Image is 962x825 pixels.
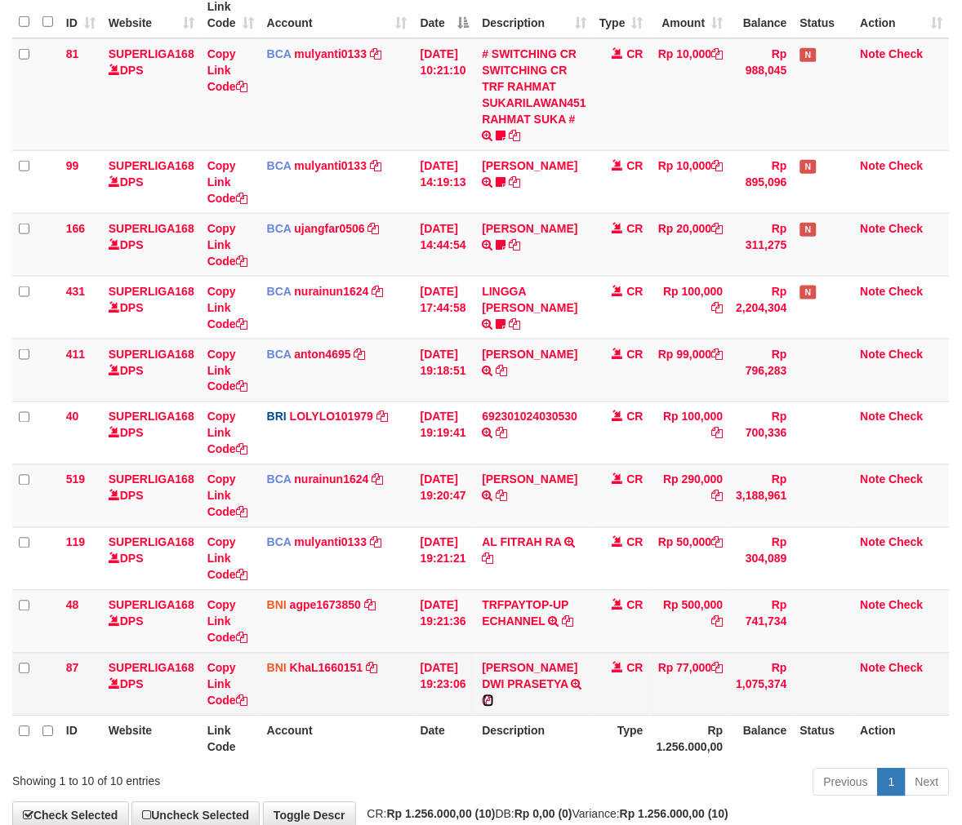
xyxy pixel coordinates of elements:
[905,769,950,796] a: Next
[414,653,476,716] td: [DATE] 19:23:06
[496,490,507,503] a: Copy HERI SUSANTO to clipboard
[109,662,194,675] a: SUPERLIGA168
[889,159,924,172] a: Check
[267,222,292,235] span: BCA
[509,129,520,142] a: Copy # SWITCHING CR SWITCHING CR TRF RAHMAT SUKARILAWAN451 RAHMAT SUKA # to clipboard
[650,527,730,590] td: Rp 50,000
[66,662,79,675] span: 87
[366,662,377,675] a: Copy KhaL1660151 to clipboard
[712,662,724,675] a: Copy Rp 77,000 to clipboard
[889,285,924,298] a: Check
[267,348,292,361] span: BCA
[627,662,644,675] span: CR
[889,348,924,361] a: Check
[207,536,247,582] a: Copy Link Code
[730,716,794,762] th: Balance
[730,38,794,151] td: Rp 988,045
[66,159,79,172] span: 99
[627,348,644,361] span: CR
[414,276,476,339] td: [DATE] 17:44:58
[878,769,906,796] a: 1
[712,301,724,314] a: Copy Rp 100,000 to clipboard
[295,536,367,549] a: mulyanti0133
[290,599,361,612] a: agpe1673850
[267,599,287,612] span: BNI
[861,222,886,235] a: Note
[414,38,476,151] td: [DATE] 10:21:10
[102,150,201,213] td: DPS
[627,47,644,60] span: CR
[483,694,494,707] a: Copy ANDRIAN DWI PRASETYA to clipboard
[889,599,924,612] a: Check
[207,473,247,519] a: Copy Link Code
[483,662,578,691] a: [PERSON_NAME] DWI PRASETYA
[207,222,247,268] a: Copy Link Code
[414,464,476,527] td: [DATE] 19:20:47
[66,222,85,235] span: 166
[295,47,367,60] a: mulyanti0133
[414,339,476,401] td: [DATE] 19:18:51
[712,427,724,440] a: Copy Rp 100,000 to clipboard
[290,662,363,675] a: KhaL1660151
[889,536,924,549] a: Check
[712,490,724,503] a: Copy Rp 290,000 to clipboard
[483,536,562,549] a: AL FITRAH RA
[483,599,569,628] a: TRFPAYTOP-UP ECHANNEL
[66,47,79,60] span: 81
[650,716,730,762] th: Rp 1.256.000,00
[295,159,367,172] a: mulyanti0133
[109,410,194,424] a: SUPERLIGA168
[889,662,924,675] a: Check
[889,410,924,424] a: Check
[414,716,476,762] th: Date
[509,175,520,189] a: Copy MUHAMMAD REZA to clipboard
[483,473,578,486] a: [PERSON_NAME]
[627,473,644,486] span: CR
[102,716,201,762] th: Website
[414,213,476,276] td: [DATE] 14:44:54
[483,159,578,172] a: [PERSON_NAME]
[109,536,194,549] a: SUPERLIGA168
[102,38,201,151] td: DPS
[861,410,886,424] a: Note
[66,536,85,549] span: 119
[483,552,494,566] a: Copy AL FITRAH RA to clipboard
[414,590,476,653] td: [DATE] 19:21:36
[102,527,201,590] td: DPS
[712,222,724,235] a: Copy Rp 20,000 to clipboard
[483,410,578,424] a: 692301024030530
[514,808,572,821] strong: Rp 0,00 (0)
[295,348,351,361] a: anton4695
[730,527,794,590] td: Rp 304,089
[650,653,730,716] td: Rp 77,000
[60,716,102,762] th: ID
[861,599,886,612] a: Note
[800,223,817,237] span: Has Note
[387,808,496,821] strong: Rp 1.256.000,00 (10)
[861,473,886,486] a: Note
[290,410,373,424] a: LOLYLO101979
[207,285,247,330] a: Copy Link Code
[861,348,886,361] a: Note
[102,590,201,653] td: DPS
[295,222,365,235] a: ujangfar0506
[800,286,817,299] span: Has Note
[730,276,794,339] td: Rp 2,204,304
[627,536,644,549] span: CR
[712,159,724,172] a: Copy Rp 10,000 to clipboard
[483,222,578,235] a: [PERSON_NAME]
[207,662,247,707] a: Copy Link Code
[620,808,728,821] strong: Rp 1.256.000,00 (10)
[267,536,292,549] span: BCA
[794,716,854,762] th: Status
[368,222,380,235] a: Copy ujangfar0506 to clipboard
[889,47,924,60] a: Check
[372,473,383,486] a: Copy nurainun1624 to clipboard
[102,401,201,464] td: DPS
[627,285,644,298] span: CR
[712,536,724,549] a: Copy Rp 50,000 to clipboard
[109,159,194,172] a: SUPERLIGA168
[354,348,366,361] a: Copy anton4695 to clipboard
[800,160,817,174] span: Has Note
[267,410,287,424] span: BRI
